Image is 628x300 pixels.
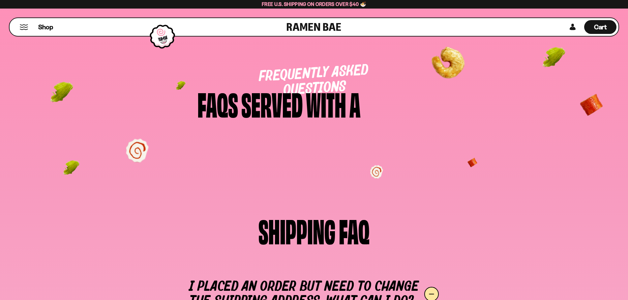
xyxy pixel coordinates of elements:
[339,214,370,246] div: FAQ
[262,1,366,7] span: Free U.S. Shipping on Orders over $40 🍜
[38,23,53,32] span: Shop
[197,88,238,119] div: FAQs
[258,63,369,98] span: Frequently Asked Questions
[38,20,53,34] a: Shop
[19,24,28,30] button: Mobile Menu Trigger
[584,18,616,36] a: Cart
[594,23,607,31] span: Cart
[306,88,346,119] div: with
[349,88,361,119] div: a
[241,88,303,119] div: Served
[258,214,336,246] div: SHIPPING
